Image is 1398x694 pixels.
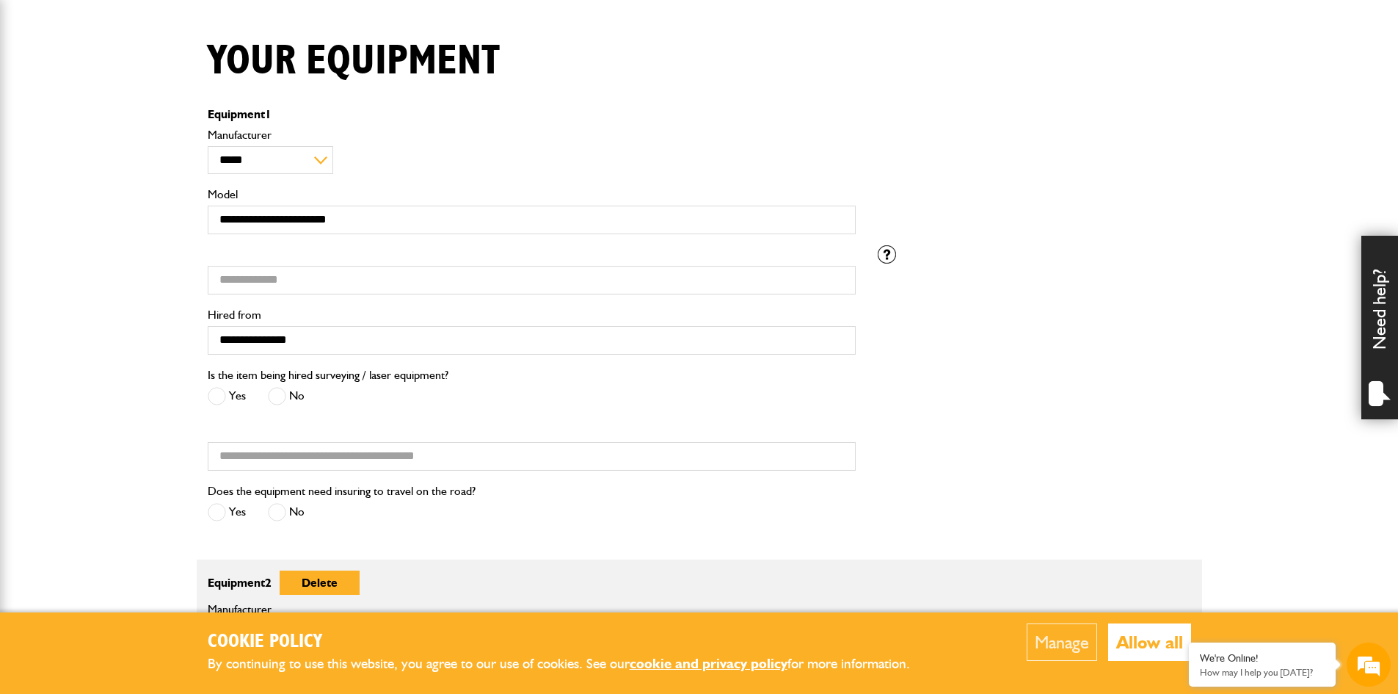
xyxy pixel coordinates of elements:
h1: Your equipment [208,37,500,86]
label: Is the item being hired surveying / laser equipment? [208,369,448,381]
label: No [268,503,305,521]
label: No [268,387,305,405]
input: Enter your email address [19,179,268,212]
label: Hired from [208,309,856,321]
textarea: Type your message and hit 'Enter' [19,266,268,440]
div: Minimize live chat window [241,7,276,43]
span: 1 [265,107,272,121]
label: Yes [208,387,246,405]
button: Allow all [1108,623,1191,661]
p: Equipment [208,109,856,120]
input: Enter your phone number [19,223,268,255]
label: Model [208,189,856,200]
button: Delete [280,571,360,595]
div: Chat with us now [76,82,247,101]
label: Does the equipment need insuring to travel on the road? [208,485,476,497]
div: We're Online! [1200,652,1325,665]
button: Manage [1027,623,1097,661]
label: Manufacturer [208,129,856,141]
a: cookie and privacy policy [630,655,787,672]
img: d_20077148190_company_1631870298795_20077148190 [25,82,62,102]
em: Start Chat [200,452,266,472]
label: Manufacturer [208,604,856,615]
p: How may I help you today? [1200,667,1325,678]
span: 2 [265,576,272,590]
input: Enter your last name [19,136,268,168]
p: By continuing to use this website, you agree to our use of cookies. See our for more information. [208,653,934,676]
p: Equipment [208,571,856,595]
label: Yes [208,503,246,521]
h2: Cookie Policy [208,631,934,654]
div: Need help? [1361,236,1398,419]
